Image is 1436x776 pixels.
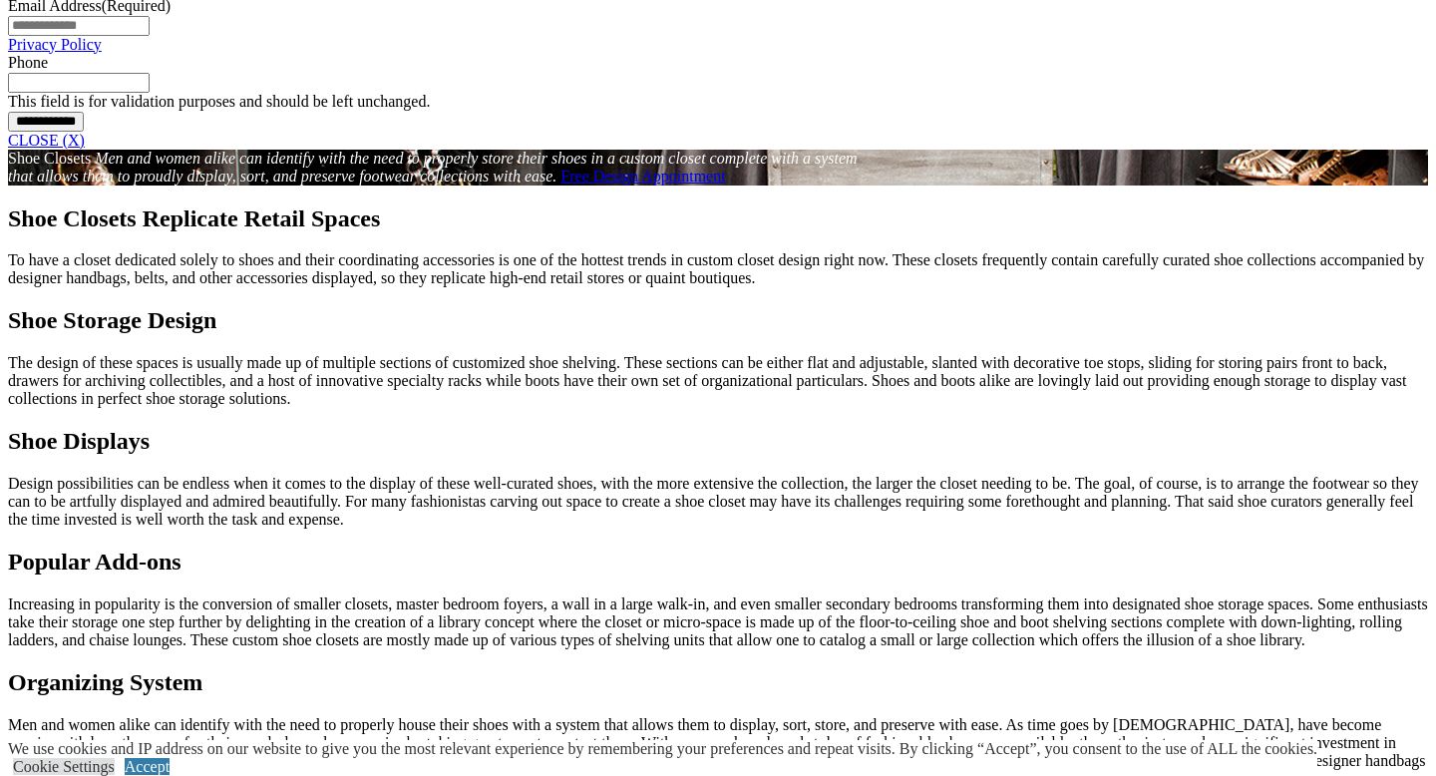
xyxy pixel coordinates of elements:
p: The design of these spaces is usually made up of multiple sections of customized shoe shelving. T... [8,354,1428,408]
div: This field is for validation purposes and should be left unchanged. [8,93,1428,111]
h2: Shoe Storage Design [8,307,1428,334]
span: Shoe Closets [8,150,91,167]
label: Phone [8,54,48,71]
a: Cookie Settings [13,758,115,775]
h2: Organizing System [8,669,1428,696]
h1: Shoe Closets Replicate Retail Spaces [8,205,1428,232]
a: Accept [125,758,170,775]
p: Design possibilities can be endless when it comes to the display of these well-curated shoes, wit... [8,475,1428,529]
p: Increasing in popularity is the conversion of smaller closets, master bedroom foyers, a wall in a... [8,595,1428,649]
a: Free Design Appointment [560,168,725,185]
div: We use cookies and IP address on our website to give you the most relevant experience by remember... [8,740,1317,758]
h2: Popular Add-ons [8,549,1428,576]
a: CLOSE (X) [8,132,85,149]
em: Men and women alike can identify with the need to properly store their shoes in a custom closet c... [8,150,858,185]
a: Privacy Policy [8,36,102,53]
p: To have a closet dedicated solely to shoes and their coordinating accessories is one of the hotte... [8,251,1428,287]
h2: Shoe Displays [8,428,1428,455]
